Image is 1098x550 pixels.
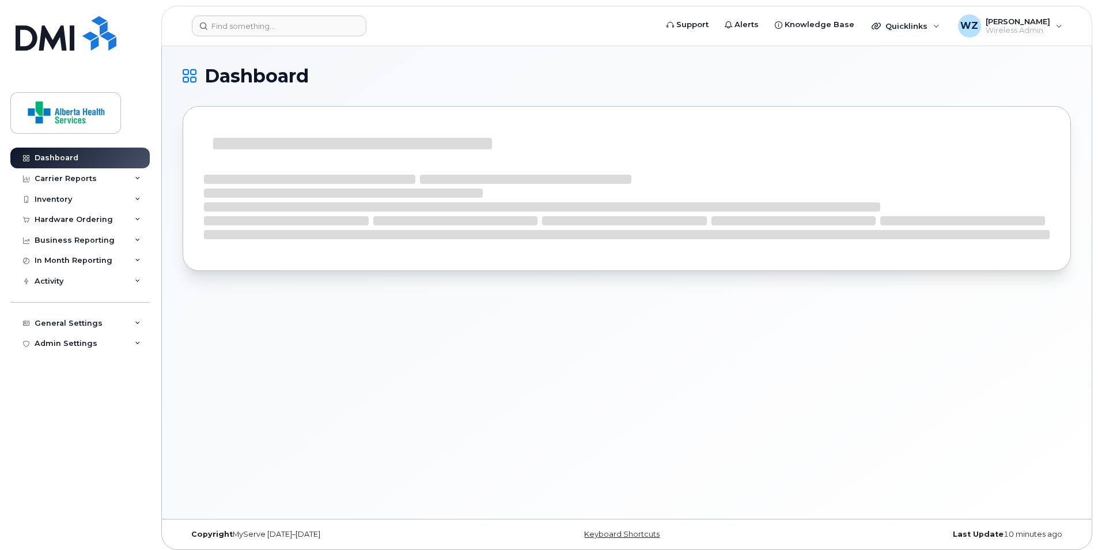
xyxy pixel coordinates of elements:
a: Keyboard Shortcuts [584,530,660,538]
span: Dashboard [205,67,309,85]
strong: Last Update [953,530,1004,538]
strong: Copyright [191,530,233,538]
div: 10 minutes ago [775,530,1071,539]
div: MyServe [DATE]–[DATE] [183,530,479,539]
